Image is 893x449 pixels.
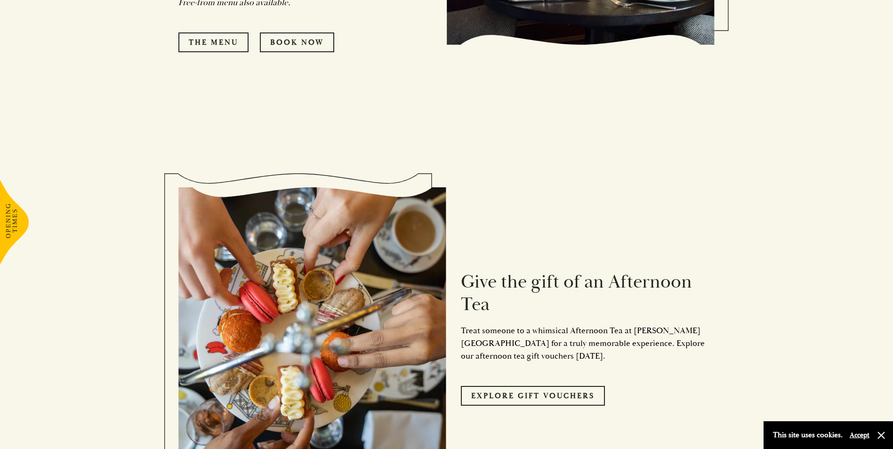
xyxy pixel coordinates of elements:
a: The Menu [178,32,249,52]
p: This site uses cookies. [773,428,843,442]
button: Accept [850,431,869,440]
p: Treat someone to a whimsical Afternoon Tea at [PERSON_NAME][GEOGRAPHIC_DATA] for a truly memorabl... [461,324,715,362]
a: Book Now [260,32,334,52]
h3: Give the gift of an Afternoon Tea [461,271,715,316]
button: Close and accept [877,431,886,440]
a: Explore Gift Vouchers [461,386,605,406]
